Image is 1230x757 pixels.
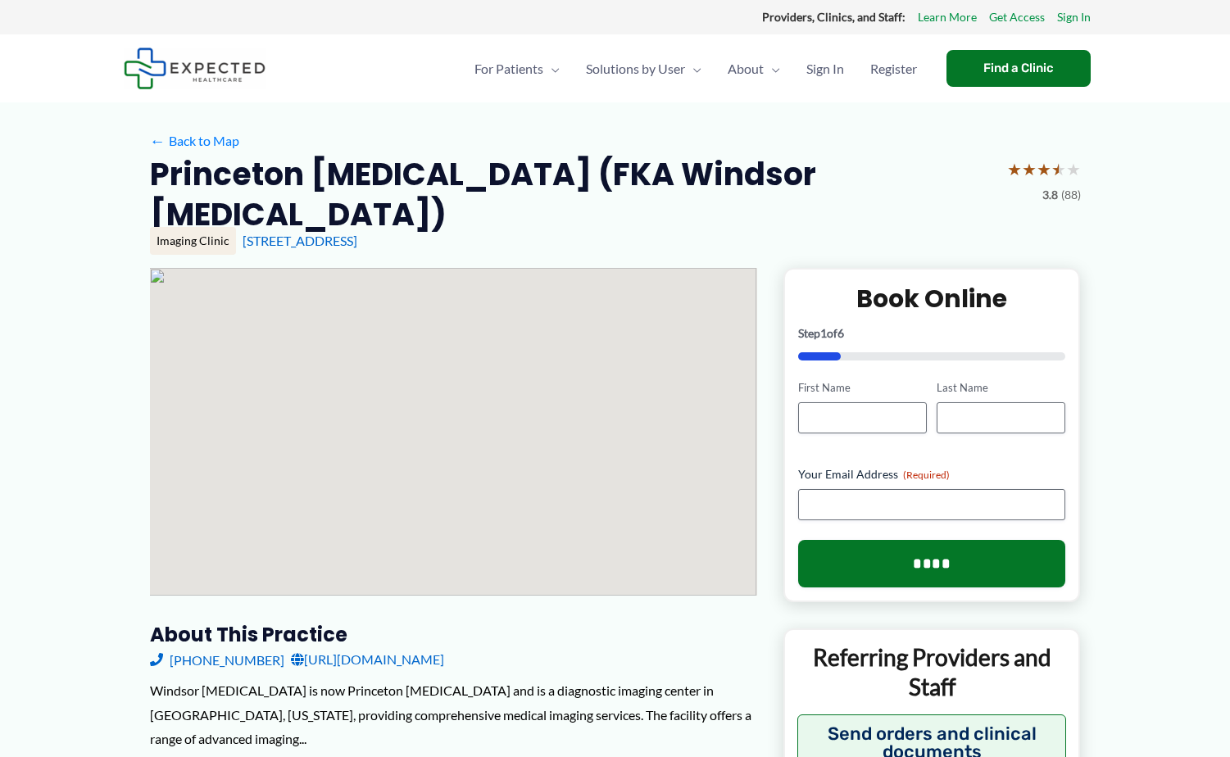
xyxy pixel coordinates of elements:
a: AboutMenu Toggle [715,40,793,97]
a: Get Access [989,7,1045,28]
span: (88) [1061,184,1081,206]
span: ← [150,133,166,148]
a: Sign In [1057,7,1091,28]
span: Menu Toggle [764,40,780,97]
span: Solutions by User [586,40,685,97]
a: Find a Clinic [946,50,1091,87]
span: 1 [820,326,827,340]
p: Step of [798,328,1066,339]
a: [PHONE_NUMBER] [150,647,284,672]
label: Last Name [937,380,1065,396]
a: Solutions by UserMenu Toggle [573,40,715,97]
a: For PatientsMenu Toggle [461,40,573,97]
span: 3.8 [1042,184,1058,206]
h2: Book Online [798,283,1066,315]
nav: Primary Site Navigation [461,40,930,97]
a: [STREET_ADDRESS] [243,233,357,248]
span: ★ [1037,154,1051,184]
span: ★ [1051,154,1066,184]
a: Sign In [793,40,857,97]
label: Your Email Address [798,466,1066,483]
strong: Providers, Clinics, and Staff: [762,10,905,24]
p: Referring Providers and Staff [797,642,1067,702]
span: ★ [1066,154,1081,184]
a: Learn More [918,7,977,28]
span: Menu Toggle [543,40,560,97]
span: Menu Toggle [685,40,701,97]
span: ★ [1022,154,1037,184]
a: [URL][DOMAIN_NAME] [291,647,444,672]
span: ★ [1007,154,1022,184]
span: Sign In [806,40,844,97]
a: ←Back to Map [150,129,239,153]
label: First Name [798,380,927,396]
div: Imaging Clinic [150,227,236,255]
h3: About this practice [150,622,757,647]
a: Register [857,40,930,97]
h2: Princeton [MEDICAL_DATA] (FKA Windsor [MEDICAL_DATA]) [150,154,994,235]
span: Register [870,40,917,97]
div: Windsor [MEDICAL_DATA] is now Princeton [MEDICAL_DATA] and is a diagnostic imaging center in [GEO... [150,678,757,751]
span: 6 [837,326,844,340]
span: (Required) [903,469,950,481]
img: Expected Healthcare Logo - side, dark font, small [124,48,266,89]
span: About [728,40,764,97]
span: For Patients [474,40,543,97]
